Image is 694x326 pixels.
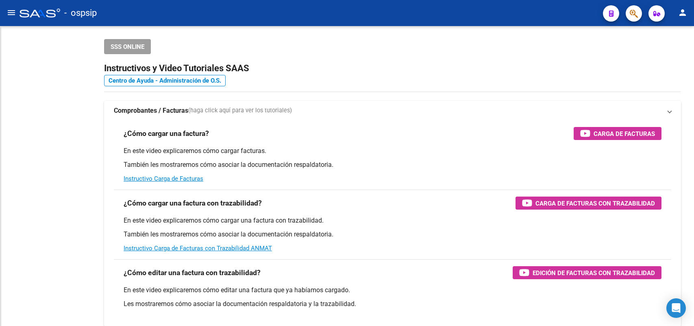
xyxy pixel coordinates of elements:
button: Edición de Facturas con Trazabilidad [513,266,661,279]
button: Carga de Facturas con Trazabilidad [516,197,661,210]
span: SSS ONLINE [111,43,144,50]
mat-icon: menu [7,8,16,18]
p: En este video explicaremos cómo cargar una factura con trazabilidad. [124,216,661,225]
span: - ospsip [64,4,97,22]
mat-expansion-panel-header: Comprobantes / Facturas(haga click aquí para ver los tutoriales) [104,101,681,120]
p: También les mostraremos cómo asociar la documentación respaldatoria. [124,160,661,169]
span: Edición de Facturas con Trazabilidad [533,268,655,278]
h3: ¿Cómo cargar una factura? [124,128,209,139]
a: Instructivo Carga de Facturas [124,175,203,182]
a: Instructivo Carga de Facturas con Trazabilidad ANMAT [124,245,272,252]
p: También les mostraremos cómo asociar la documentación respaldatoria. [124,230,661,239]
div: Open Intercom Messenger [666,298,686,318]
span: Carga de Facturas con Trazabilidad [535,198,655,208]
h3: ¿Cómo editar una factura con trazabilidad? [124,267,261,278]
p: Les mostraremos cómo asociar la documentación respaldatoria y la trazabilidad. [124,300,661,308]
h2: Instructivos y Video Tutoriales SAAS [104,61,681,76]
p: En este video explicaremos cómo editar una factura que ya habíamos cargado. [124,286,661,295]
button: Carga de Facturas [574,127,661,140]
strong: Comprobantes / Facturas [114,106,188,115]
a: Centro de Ayuda - Administración de O.S. [104,75,226,86]
mat-icon: person [678,8,687,18]
p: En este video explicaremos cómo cargar facturas. [124,147,661,155]
span: Carga de Facturas [594,129,655,139]
span: (haga click aquí para ver los tutoriales) [188,106,292,115]
h3: ¿Cómo cargar una factura con trazabilidad? [124,197,262,209]
button: SSS ONLINE [104,39,151,54]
